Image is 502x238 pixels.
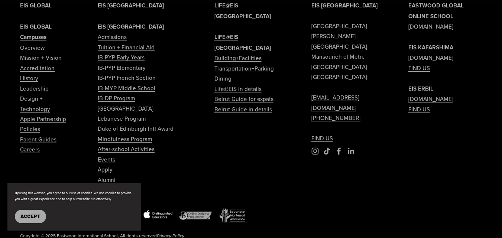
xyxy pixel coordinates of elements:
strong: EIS GLOBAL [20,1,52,10]
strong: EIS KAFARSHIMA [408,43,453,52]
section: Cookie banner [7,183,141,231]
a: Apple Partnership [20,114,66,124]
a: Careers [20,144,40,154]
a: Life@EIS in details [214,84,262,94]
a: After-school Activities [98,144,155,154]
a: Overview [20,43,45,53]
a: Lebanese Program [98,114,146,124]
a: History [20,73,38,83]
a: [PHONE_NUMBER] [311,113,360,123]
a: Building+Facilities [214,53,262,63]
a: [DOMAIN_NAME] [408,94,453,104]
a: IB-PYP Early Years [98,52,145,62]
a: Duke of Edinburgh Intl Award [98,124,174,134]
a: FIND US [311,133,333,143]
a: Tuition + Financial Aid [98,42,155,52]
a: [DOMAIN_NAME] [408,53,453,63]
a: Dining [214,74,231,84]
p: By using this website, you agree to our use of cookies. We use cookies to provide you with a grea... [15,190,134,202]
a: IB-PYP Elementary [98,63,146,73]
a: Policies [20,124,40,134]
a: Campuses [20,32,46,42]
a: Parent Guides [20,134,56,144]
button: Accept [15,210,46,223]
a: Admissions [98,32,127,42]
a: TikTok [323,147,331,155]
a: FIND US [408,104,430,114]
a: IB-DP Program [98,93,135,103]
a: EIS [GEOGRAPHIC_DATA] [98,22,164,32]
strong: LIFE@EIS [GEOGRAPHIC_DATA] [214,1,271,20]
a: Mindfulness Program [98,134,152,144]
strong: EIS [GEOGRAPHIC_DATA] [98,23,164,31]
strong: Campuses [20,33,46,41]
a: Design + Technology [20,94,74,114]
strong: EASTWOOD GLOBAL ONLINE SCHOOL [408,1,464,20]
a: Accreditation [20,63,55,73]
a: EIS GLOBAL [20,22,52,32]
a: Instagram [311,147,319,155]
a: Facebook [335,147,343,155]
a: IB-PYP French Section [98,73,156,83]
a: Transportation+Parking [214,63,274,74]
a: Apply [98,164,113,175]
a: Alumni [98,175,116,185]
strong: EIS [GEOGRAPHIC_DATA] [98,1,164,10]
strong: EIS [GEOGRAPHIC_DATA] [311,1,378,10]
a: IB-MYP Middle School [98,83,155,93]
a: Events [98,154,115,164]
strong: EIS ERBIL [408,85,433,93]
strong: EIS GLOBAL [20,23,52,31]
span: Accept [20,214,41,219]
a: FIND US [408,63,430,73]
a: LIFE@EIS [GEOGRAPHIC_DATA] [214,32,288,53]
a: [GEOGRAPHIC_DATA] [98,104,153,114]
a: Mission + Vision [20,53,62,63]
a: Beirut Guide in details [214,104,272,114]
a: LinkedIn [347,147,354,155]
a: Beirut Guide for expats [214,94,273,104]
p: [GEOGRAPHIC_DATA] [PERSON_NAME][GEOGRAPHIC_DATA] Mansourieh el Metn, [GEOGRAPHIC_DATA] [GEOGRAPHI... [311,0,385,143]
a: [EMAIL_ADDRESS][DOMAIN_NAME] [311,92,385,113]
strong: LIFE@EIS [GEOGRAPHIC_DATA] [214,33,271,52]
a: [DOMAIN_NAME] [408,22,453,32]
a: Leadership [20,84,49,94]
